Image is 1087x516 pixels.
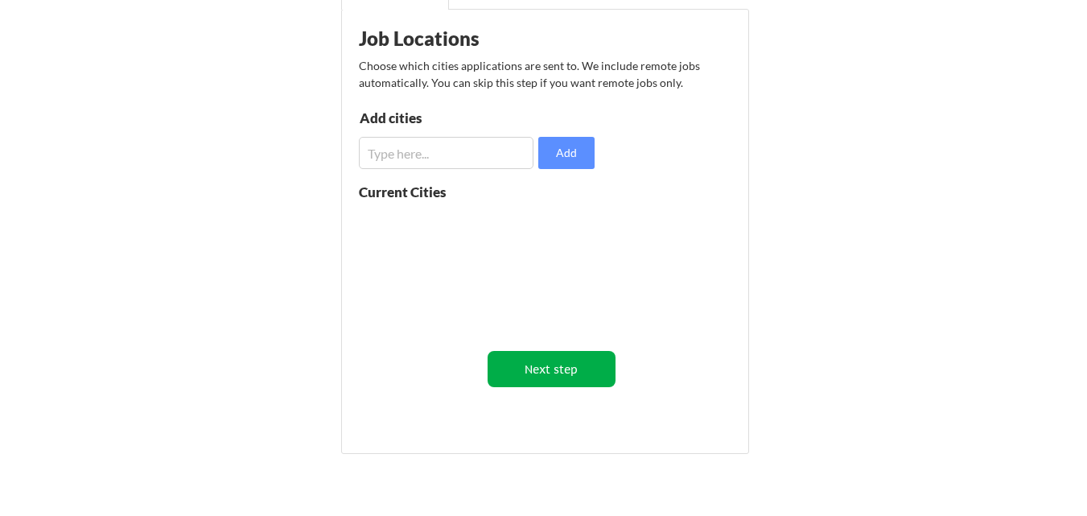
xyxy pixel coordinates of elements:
button: Next step [488,351,616,387]
input: Type here... [359,137,533,169]
div: Choose which cities applications are sent to. We include remote jobs automatically. You can skip ... [359,57,729,91]
button: Add [538,137,595,169]
div: Current Cities [359,185,481,199]
div: Job Locations [359,29,562,48]
div: Add cities [360,111,526,125]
